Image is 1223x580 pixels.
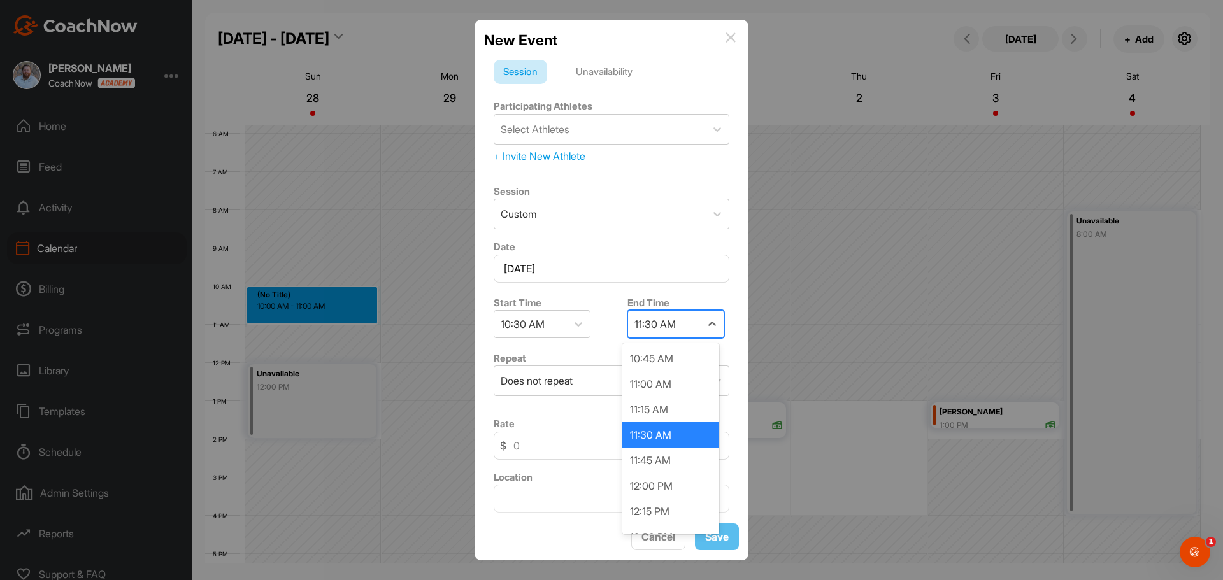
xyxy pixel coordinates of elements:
[494,185,530,197] label: Session
[641,530,675,543] span: Cancel
[494,100,592,112] label: Participating Athletes
[494,241,515,253] label: Date
[726,32,736,43] img: info
[484,29,557,51] h2: New Event
[494,60,547,84] div: Session
[1180,537,1210,567] iframe: Intercom live chat
[622,397,719,422] div: 11:15 AM
[566,60,642,84] div: Unavailability
[494,297,541,309] label: Start Time
[634,316,676,332] div: 11:30 AM
[695,523,739,551] button: Save
[622,346,719,371] div: 10:45 AM
[501,122,569,137] div: Select Athletes
[494,255,729,283] input: Select Date
[501,206,537,222] div: Custom
[622,371,719,397] div: 11:00 AM
[494,418,515,430] label: Rate
[494,432,729,460] input: 0
[500,438,506,453] span: $
[1206,537,1216,547] span: 1
[622,499,719,524] div: 12:15 PM
[631,523,685,551] button: Cancel
[494,352,526,364] label: Repeat
[622,473,719,499] div: 12:00 PM
[705,530,729,543] span: Save
[622,524,719,549] div: 12:30 PM
[494,148,729,164] div: + Invite New Athlete
[501,373,573,388] div: Does not repeat
[501,316,545,332] div: 10:30 AM
[622,422,719,448] div: 11:30 AM
[494,471,533,483] label: Location
[627,297,669,309] label: End Time
[622,448,719,473] div: 11:45 AM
